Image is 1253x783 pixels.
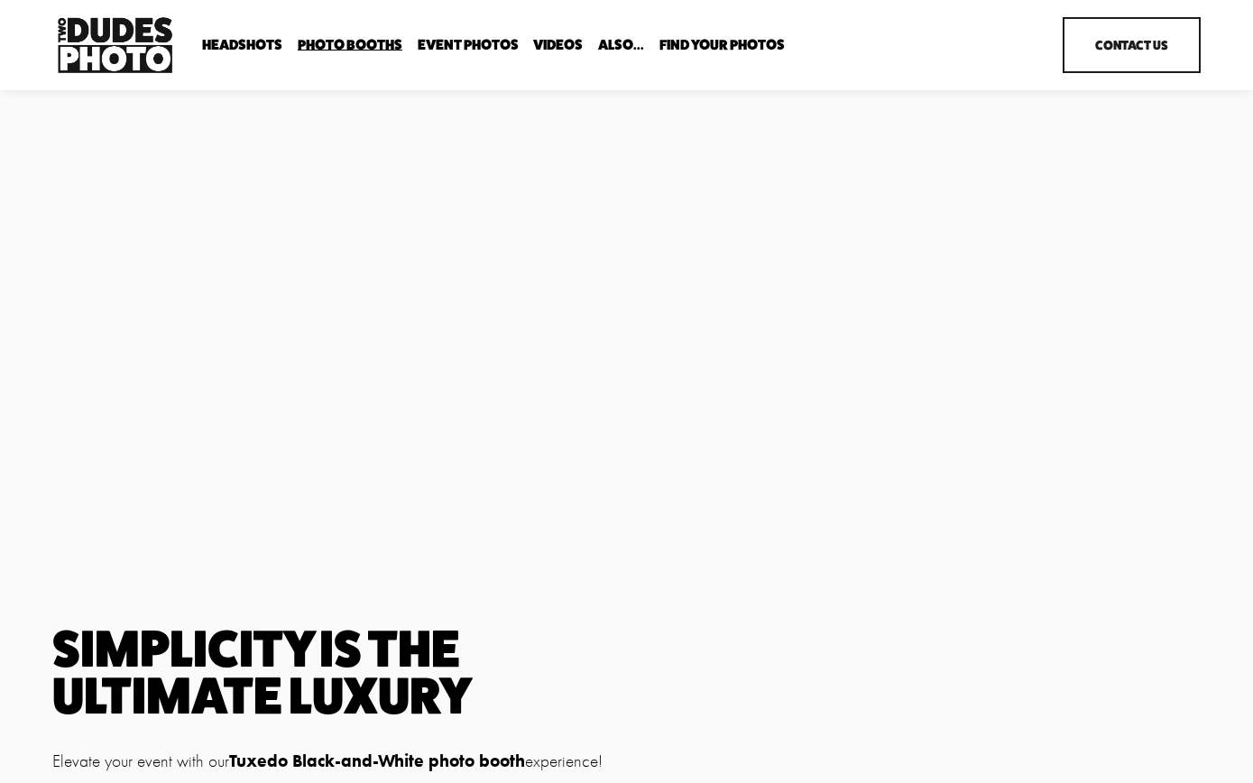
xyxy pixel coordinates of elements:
[202,36,282,53] a: folder dropdown
[52,748,622,775] p: Elevate your event with our experience!
[418,36,519,53] a: Event Photos
[298,36,402,53] a: folder dropdown
[298,38,402,52] span: Photo Booths
[659,38,785,52] span: Find Your Photos
[533,36,583,53] a: Videos
[1063,17,1200,74] a: Contact Us
[52,625,622,719] h1: Simplicity is the ultimate luxury
[598,38,644,52] span: Also...
[229,750,525,771] strong: Tuxedo Black-and-White photo booth
[598,36,644,53] a: folder dropdown
[202,38,282,52] span: Headshots
[659,36,785,53] a: folder dropdown
[52,13,177,78] img: Two Dudes Photo | Headshots, Portraits &amp; Photo Booths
